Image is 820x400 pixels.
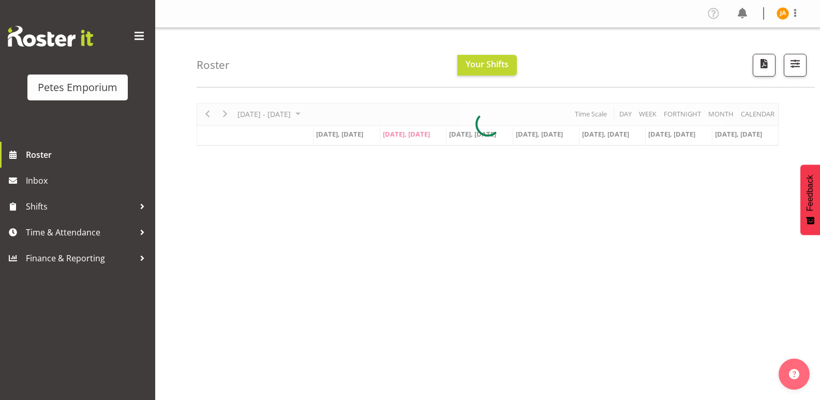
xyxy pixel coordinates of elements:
[8,26,93,47] img: Rosterit website logo
[457,55,517,76] button: Your Shifts
[777,7,789,20] img: jeseryl-armstrong10788.jpg
[38,80,117,95] div: Petes Emporium
[789,369,799,379] img: help-xxl-2.png
[26,173,150,188] span: Inbox
[26,199,135,214] span: Shifts
[806,175,815,211] span: Feedback
[26,250,135,266] span: Finance & Reporting
[466,58,509,70] span: Your Shifts
[26,225,135,240] span: Time & Attendance
[753,54,776,77] button: Download a PDF of the roster according to the set date range.
[26,147,150,162] span: Roster
[197,59,230,71] h4: Roster
[784,54,807,77] button: Filter Shifts
[800,165,820,235] button: Feedback - Show survey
